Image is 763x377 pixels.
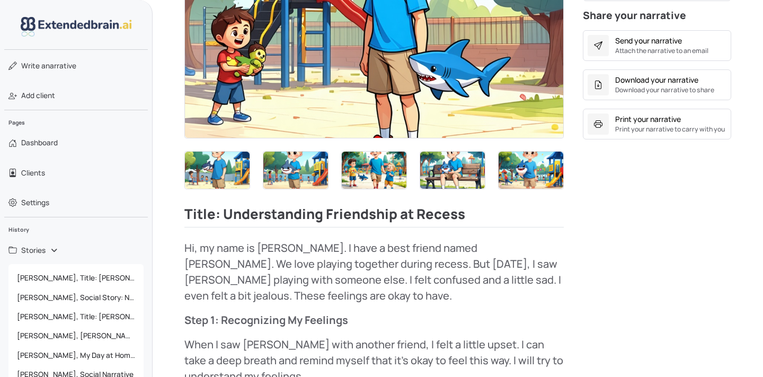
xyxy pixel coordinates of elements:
[21,197,49,208] span: Settings
[184,206,564,227] h2: Title: Understanding Friendship at Recess
[21,168,45,178] span: Clients
[420,152,485,189] img: Thumbnail
[615,74,698,85] div: Download your narrative
[21,61,46,71] span: Write a
[184,240,564,304] p: Hi, my name is [PERSON_NAME]. I have a best friend named [PERSON_NAME]. We love playing together ...
[583,10,731,26] h4: Share your narrative
[615,85,714,95] small: Download your narrative to share
[263,152,328,189] img: Thumbnail
[583,109,731,139] button: Print your narrativePrint your narrative to carry with you
[8,326,144,345] a: [PERSON_NAME], [PERSON_NAME]'s Adventure in Crowded Places
[13,268,139,287] span: [PERSON_NAME], Title: [PERSON_NAME]'s Guide to Helping My Daughter Manage Her Time
[342,152,406,189] img: Thumbnail
[21,245,46,256] span: Stories
[615,35,682,46] div: Send your narrative
[8,346,144,365] a: [PERSON_NAME], My Day at Home: Finding Fun and Calm
[13,307,139,326] span: [PERSON_NAME], Title: [PERSON_NAME]'s Guide to Helping My Daughter Manage Her Time
[615,46,708,56] small: Attach the narrative to an email
[185,152,250,189] img: Thumbnail
[21,17,132,37] img: logo
[21,60,76,71] span: narrative
[8,307,144,326] a: [PERSON_NAME], Title: [PERSON_NAME]'s Guide to Helping My Daughter Manage Her Time
[13,288,139,307] span: [PERSON_NAME], Social Story: Navigating Busy Places
[21,90,55,101] span: Add client
[499,152,563,189] img: Thumbnail
[8,288,144,307] a: [PERSON_NAME], Social Story: Navigating Busy Places
[184,313,348,327] strong: Step 1: Recognizing My Feelings
[615,125,725,134] small: Print your narrative to carry with you
[13,346,139,365] span: [PERSON_NAME], My Day at Home: Finding Fun and Calm
[8,268,144,287] a: [PERSON_NAME], Title: [PERSON_NAME]'s Guide to Helping My Daughter Manage Her Time
[615,113,681,125] div: Print your narrative
[13,326,139,345] span: [PERSON_NAME], [PERSON_NAME]'s Adventure in Crowded Places
[21,137,58,148] span: Dashboard
[583,30,731,61] button: Send your narrativeAttach the narrative to an email
[583,69,731,100] button: Download your narrativeDownload your narrative to share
